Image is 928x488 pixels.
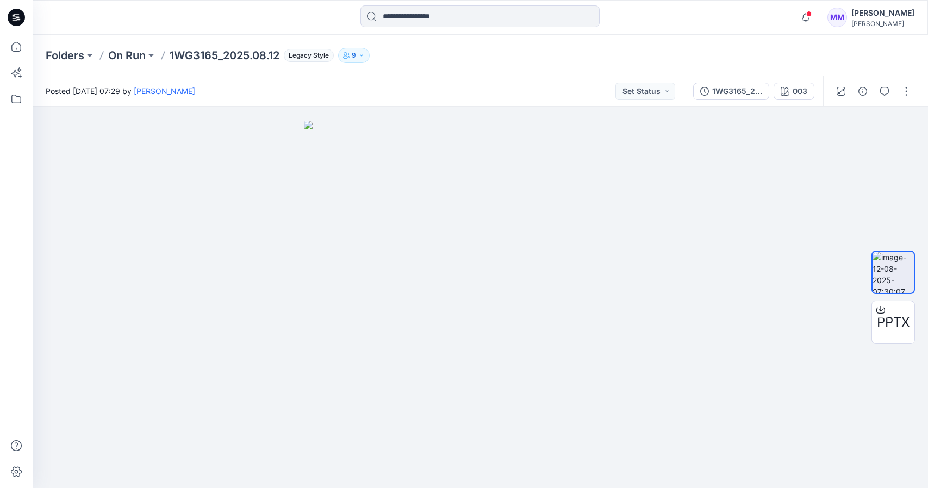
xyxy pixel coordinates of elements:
[338,48,370,63] button: 9
[851,7,914,20] div: [PERSON_NAME]
[712,85,762,97] div: 1WG3165_2025.08.12
[279,48,334,63] button: Legacy Style
[827,8,847,27] div: MM
[46,48,84,63] a: Folders
[877,312,910,332] span: PPTX
[46,85,195,97] span: Posted [DATE] 07:29 by
[793,85,807,97] div: 003
[873,252,914,293] img: image-12-08-2025-07:30:07
[284,49,334,62] span: Legacy Style
[304,121,657,488] img: eyJhbGciOiJIUzI1NiIsImtpZCI6IjAiLCJzbHQiOiJzZXMiLCJ0eXAiOiJKV1QifQ.eyJkYXRhIjp7InR5cGUiOiJzdG9yYW...
[352,49,356,61] p: 9
[851,20,914,28] div: [PERSON_NAME]
[134,86,195,96] a: [PERSON_NAME]
[108,48,146,63] a: On Run
[170,48,279,63] p: 1WG3165_2025.08.12
[774,83,814,100] button: 003
[693,83,769,100] button: 1WG3165_2025.08.12
[854,83,871,100] button: Details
